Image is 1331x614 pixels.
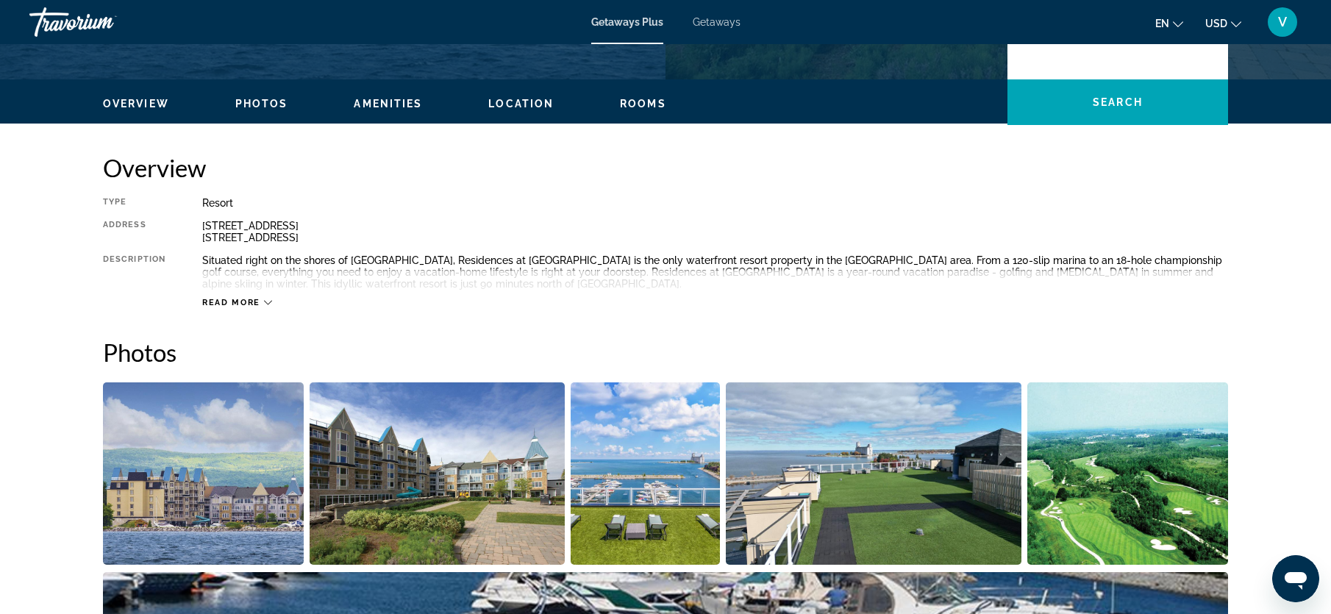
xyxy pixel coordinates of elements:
[591,16,663,28] a: Getaways Plus
[354,98,422,110] span: Amenities
[202,254,1228,290] div: Situated right on the shores of [GEOGRAPHIC_DATA], Residences at [GEOGRAPHIC_DATA] is the only wa...
[235,97,288,110] button: Photos
[235,98,288,110] span: Photos
[103,197,165,209] div: Type
[103,220,165,243] div: Address
[29,3,176,41] a: Travorium
[202,298,260,307] span: Read more
[693,16,741,28] a: Getaways
[1027,382,1228,565] button: Open full-screen image slider
[488,98,554,110] span: Location
[1093,96,1143,108] span: Search
[620,98,666,110] span: Rooms
[620,97,666,110] button: Rooms
[103,98,169,110] span: Overview
[310,382,565,565] button: Open full-screen image slider
[1205,13,1241,34] button: Change currency
[103,338,1228,367] h2: Photos
[571,382,720,565] button: Open full-screen image slider
[1263,7,1302,38] button: User Menu
[1007,79,1228,125] button: Search
[726,382,1022,565] button: Open full-screen image slider
[202,197,1228,209] div: Resort
[202,220,1228,243] div: [STREET_ADDRESS] [STREET_ADDRESS]
[202,297,272,308] button: Read more
[488,97,554,110] button: Location
[1205,18,1227,29] span: USD
[1272,555,1319,602] iframe: Button to launch messaging window
[103,254,165,290] div: Description
[1278,15,1287,29] span: V
[1155,13,1183,34] button: Change language
[103,153,1228,182] h2: Overview
[1155,18,1169,29] span: en
[103,382,304,565] button: Open full-screen image slider
[354,97,422,110] button: Amenities
[103,97,169,110] button: Overview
